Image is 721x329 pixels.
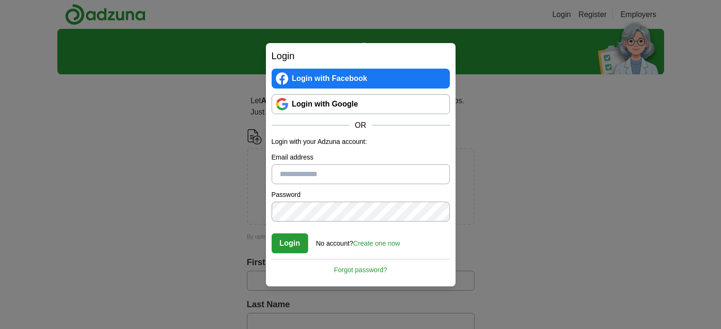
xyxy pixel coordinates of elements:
a: Create one now [353,240,400,247]
button: Login [272,233,309,253]
a: Login with Facebook [272,69,450,89]
span: OR [349,120,372,131]
label: Email address [272,152,450,162]
p: Login with your Adzuna account: [272,137,450,147]
div: No account? [316,233,400,249]
label: Password [272,190,450,200]
h2: Login [272,49,450,63]
a: Forgot password? [272,259,450,275]
a: Login with Google [272,94,450,114]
